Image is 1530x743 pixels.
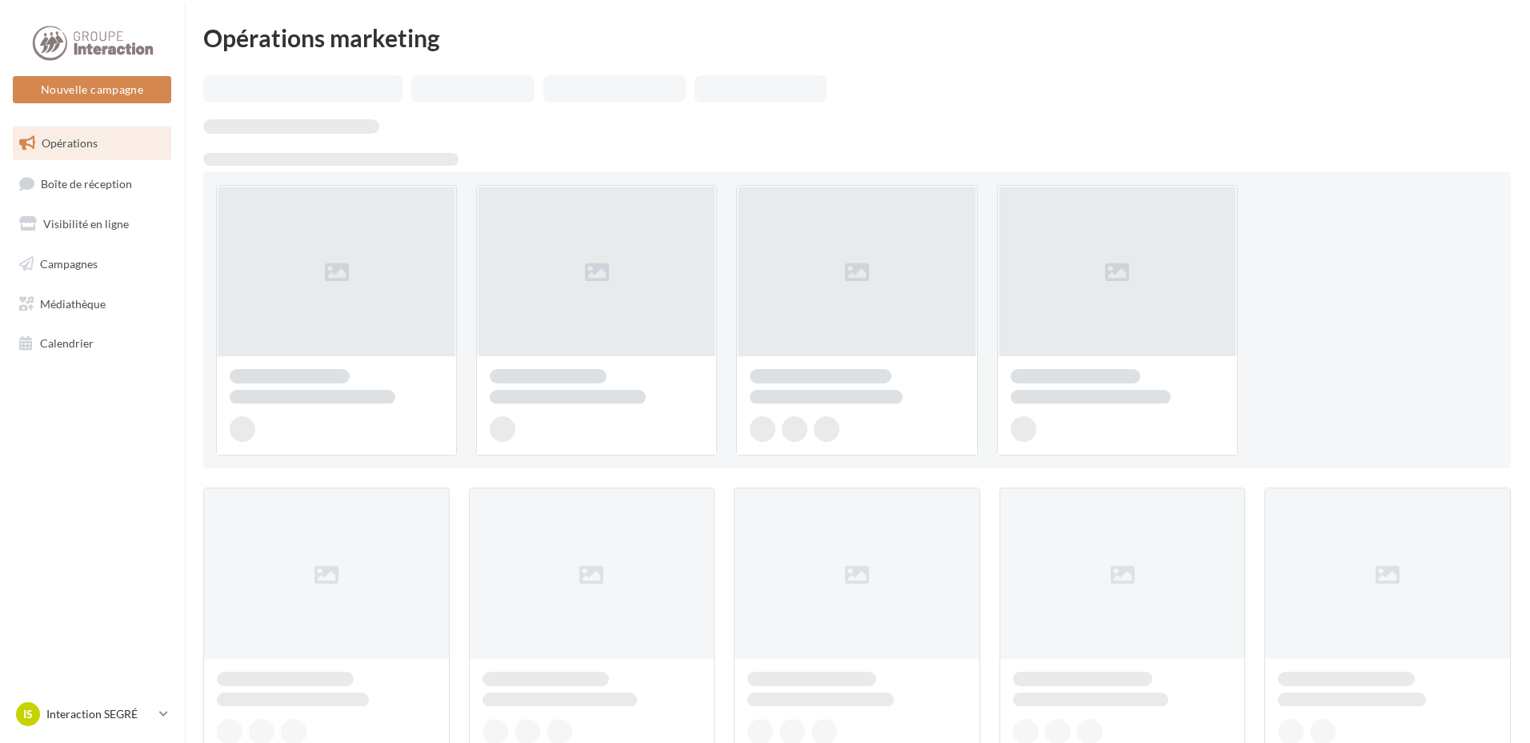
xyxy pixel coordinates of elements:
button: Nouvelle campagne [13,76,171,103]
span: Médiathèque [40,296,106,310]
span: Visibilité en ligne [43,217,129,231]
span: Campagnes [40,257,98,271]
span: IS [23,706,33,722]
a: Calendrier [10,327,174,360]
a: Opérations [10,127,174,160]
a: IS Interaction SEGRÉ [13,699,171,729]
span: Calendrier [40,336,94,350]
a: Médiathèque [10,287,174,321]
a: Campagnes [10,247,174,281]
div: Opérations marketing [203,26,1511,50]
span: Boîte de réception [41,176,132,190]
span: Opérations [42,136,98,150]
a: Boîte de réception [10,167,174,201]
a: Visibilité en ligne [10,207,174,241]
p: Interaction SEGRÉ [46,706,153,722]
